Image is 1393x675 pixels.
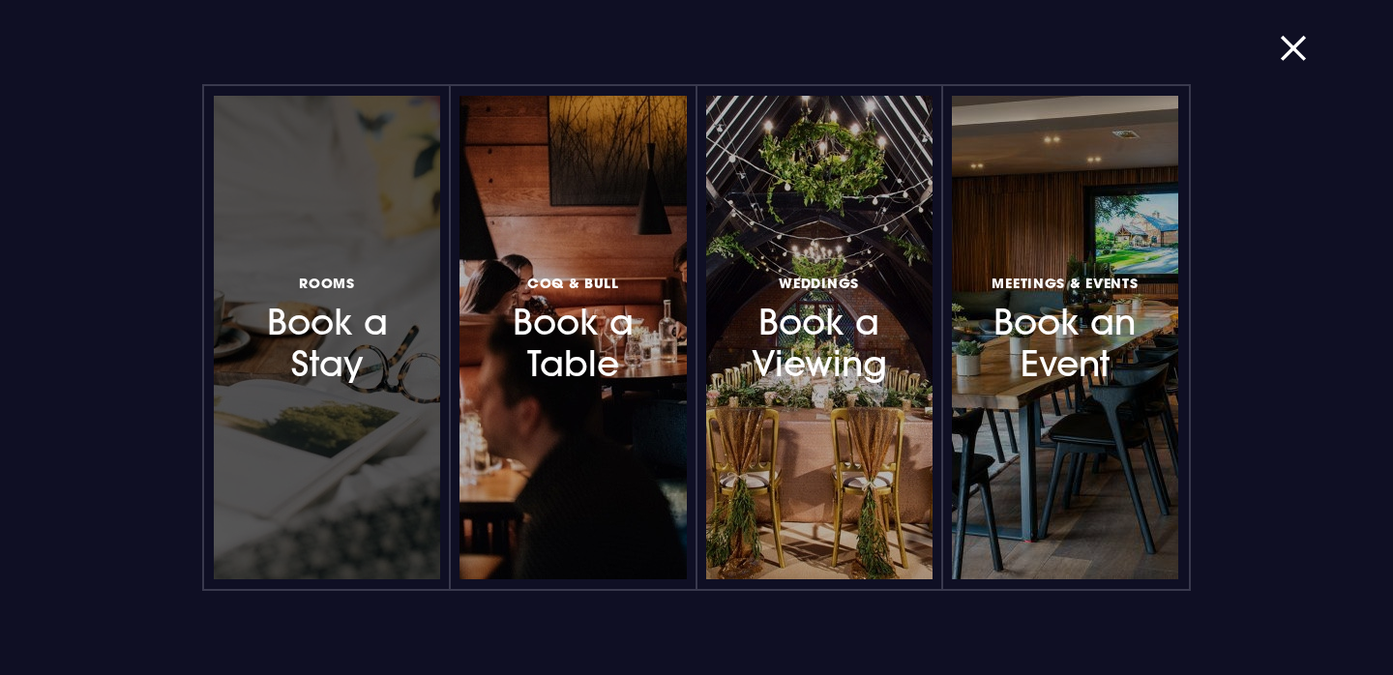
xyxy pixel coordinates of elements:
[985,270,1145,385] h3: Book an Event
[214,96,440,579] a: RoomsBook a Stay
[739,270,900,385] h3: Book a Viewing
[247,270,407,385] h3: Book a Stay
[492,270,653,385] h3: Book a Table
[527,274,619,292] span: Coq & Bull
[459,96,686,579] a: Coq & BullBook a Table
[299,274,355,292] span: Rooms
[706,96,933,579] a: WeddingsBook a Viewing
[952,96,1178,579] a: Meetings & EventsBook an Event
[992,274,1138,292] span: Meetings & Events
[779,274,859,292] span: Weddings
